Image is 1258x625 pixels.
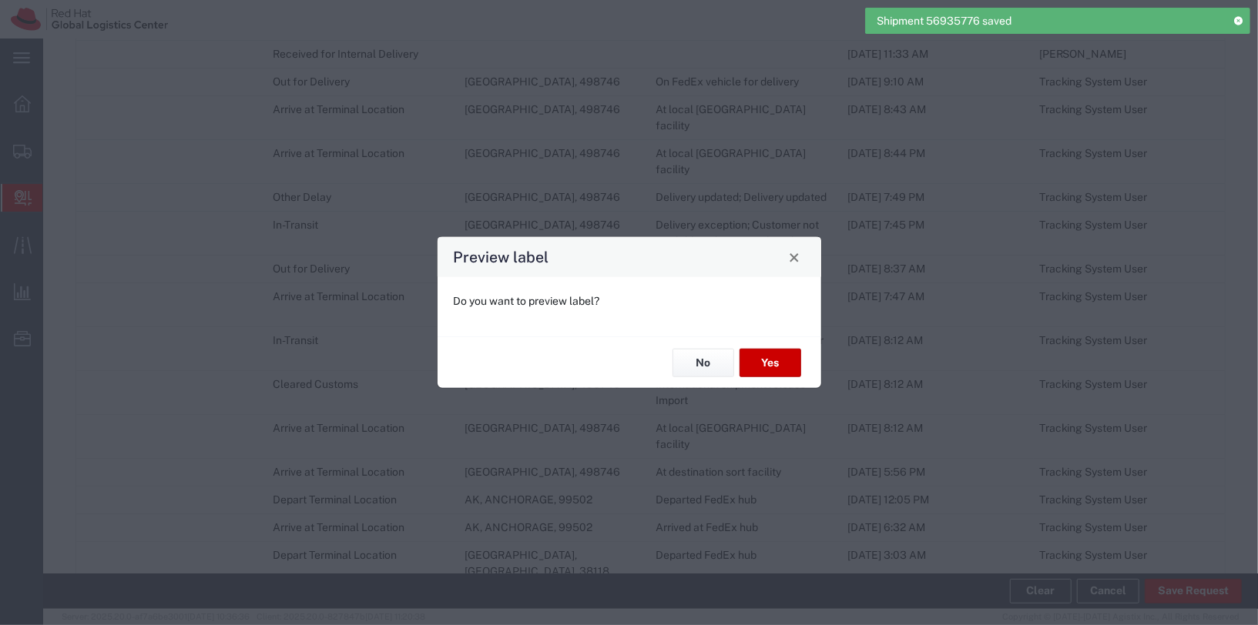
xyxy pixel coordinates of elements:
[673,349,734,377] button: No
[454,293,805,309] p: Do you want to preview label?
[877,13,1011,29] span: Shipment 56935776 saved
[783,246,805,268] button: Close
[453,246,548,268] h4: Preview label
[740,349,801,377] button: Yes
